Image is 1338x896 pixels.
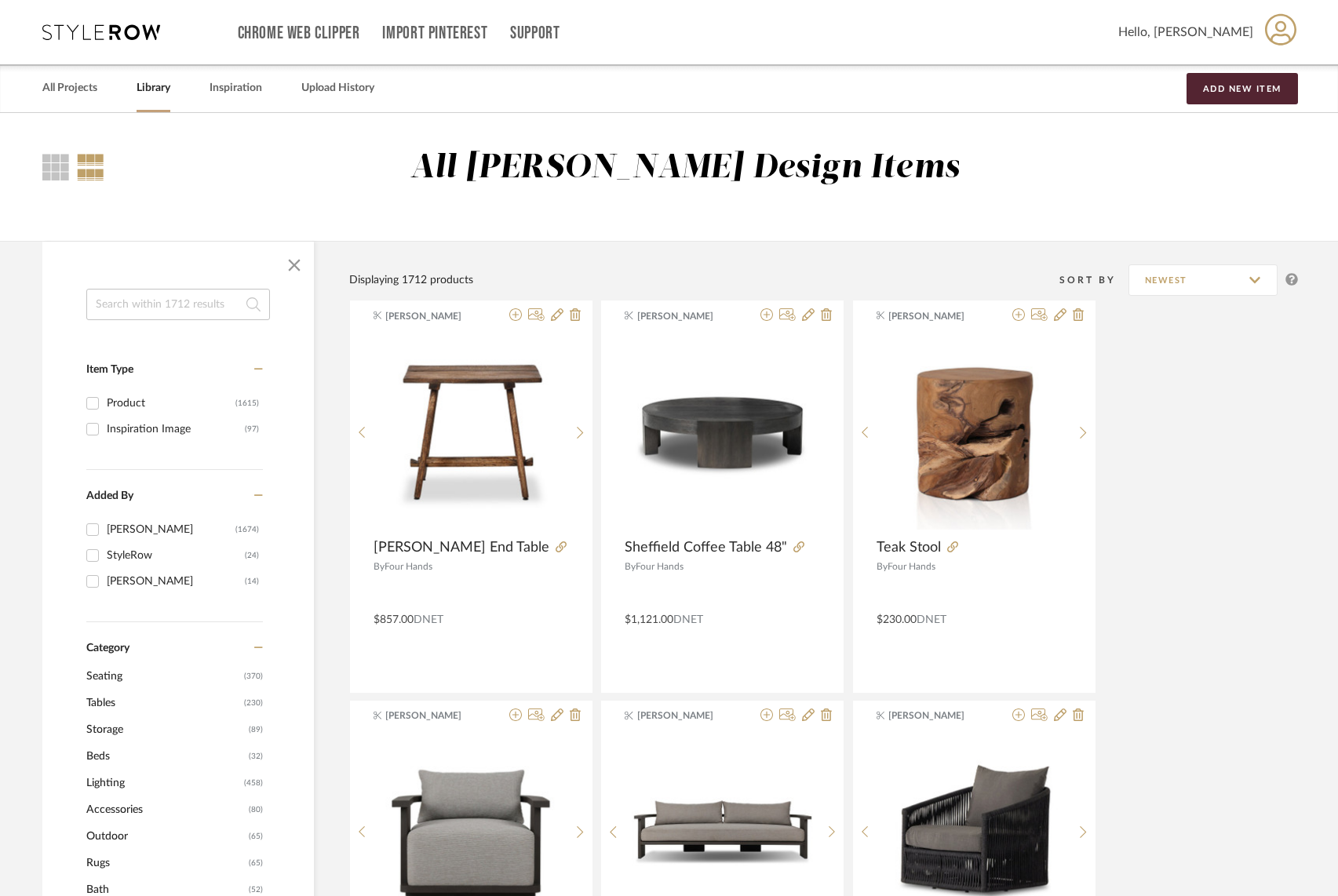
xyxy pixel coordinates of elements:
span: By [374,562,385,571]
div: All [PERSON_NAME] Design Items [410,148,960,188]
input: Search within 1712 results [86,289,270,320]
span: (370) [244,664,263,689]
a: Library [137,78,170,99]
span: [PERSON_NAME] End Table [374,539,549,556]
span: Sheffield Coffee Table 48" [625,539,787,556]
div: Sort By [1059,272,1128,288]
span: Storage [86,716,245,743]
button: Close [279,249,310,281]
span: Teak Stool [877,539,941,556]
a: All Projects [42,78,97,99]
div: (14) [245,569,259,594]
span: By [625,562,636,571]
span: (89) [249,717,263,742]
span: [PERSON_NAME] [385,708,484,723]
div: Inspiration Image [107,417,245,442]
span: $857.00 [374,614,414,625]
span: Lighting [86,770,240,796]
a: Upload History [301,78,374,99]
span: Four Hands [636,562,684,571]
span: Outdoor [86,823,245,850]
span: (65) [249,824,263,849]
a: Import Pinterest [382,27,487,40]
span: Beds [86,743,245,770]
span: DNET [414,614,443,625]
span: Added By [86,490,133,501]
img: Elio End Table [374,335,568,530]
span: [PERSON_NAME] [637,708,736,723]
span: $230.00 [877,614,917,625]
button: Add New Item [1187,73,1298,104]
span: (458) [244,770,263,796]
span: (80) [249,797,263,822]
span: Four Hands [385,562,432,571]
span: (65) [249,850,263,876]
div: Product [107,391,235,416]
img: Teak Stool [877,335,1071,530]
span: Category [86,642,129,655]
span: Four Hands [888,562,935,571]
span: Accessories [86,796,245,823]
span: Hello, [PERSON_NAME] [1118,23,1253,42]
span: By [877,562,888,571]
div: (1615) [235,391,259,416]
img: Sheffield Coffee Table 48" [625,335,820,530]
div: StyleRow [107,543,245,568]
span: Rugs [86,850,245,876]
span: [PERSON_NAME] [888,309,987,323]
div: [PERSON_NAME] [107,517,235,542]
span: DNET [673,614,703,625]
span: Tables [86,690,240,716]
span: Seating [86,663,240,690]
a: Inspiration [210,78,262,99]
div: (97) [245,417,259,442]
span: [PERSON_NAME] [385,309,484,323]
span: (32) [249,744,263,769]
a: Support [510,27,560,40]
span: $1,121.00 [625,614,673,625]
div: Displaying 1712 products [349,271,473,289]
span: DNET [917,614,946,625]
div: (1674) [235,517,259,542]
span: [PERSON_NAME] [637,309,736,323]
div: [PERSON_NAME] [107,569,245,594]
a: Chrome Web Clipper [238,27,360,40]
span: [PERSON_NAME] [888,708,987,723]
span: Item Type [86,364,133,375]
span: (230) [244,690,263,716]
div: (24) [245,543,259,568]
